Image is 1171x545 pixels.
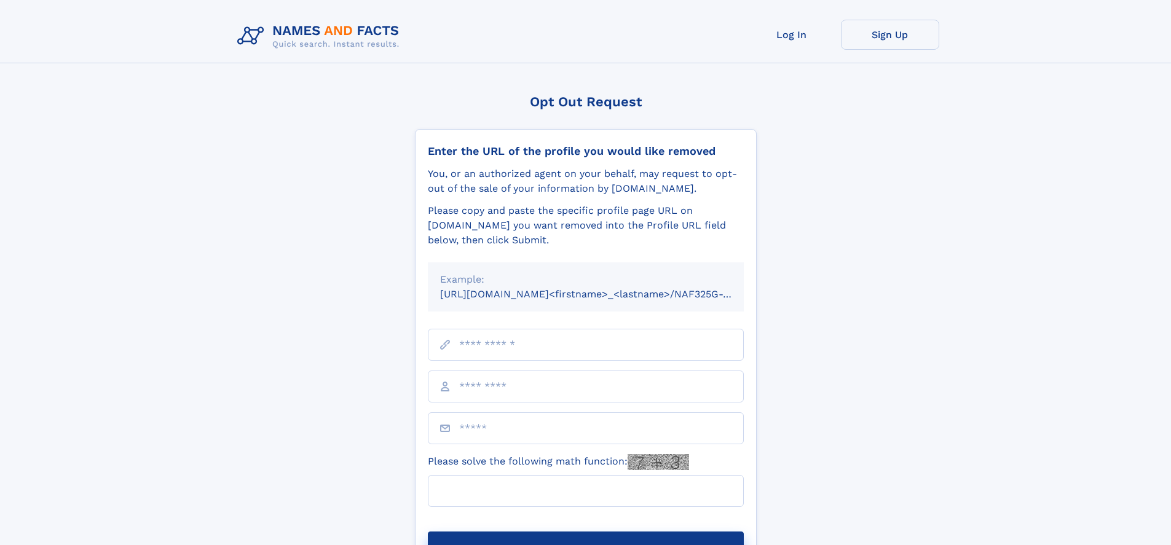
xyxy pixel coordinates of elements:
[415,94,757,109] div: Opt Out Request
[428,167,744,196] div: You, or an authorized agent on your behalf, may request to opt-out of the sale of your informatio...
[428,454,689,470] label: Please solve the following math function:
[841,20,939,50] a: Sign Up
[428,203,744,248] div: Please copy and paste the specific profile page URL on [DOMAIN_NAME] you want removed into the Pr...
[440,288,767,300] small: [URL][DOMAIN_NAME]<firstname>_<lastname>/NAF325G-xxxxxxxx
[743,20,841,50] a: Log In
[232,20,409,53] img: Logo Names and Facts
[440,272,731,287] div: Example:
[428,144,744,158] div: Enter the URL of the profile you would like removed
